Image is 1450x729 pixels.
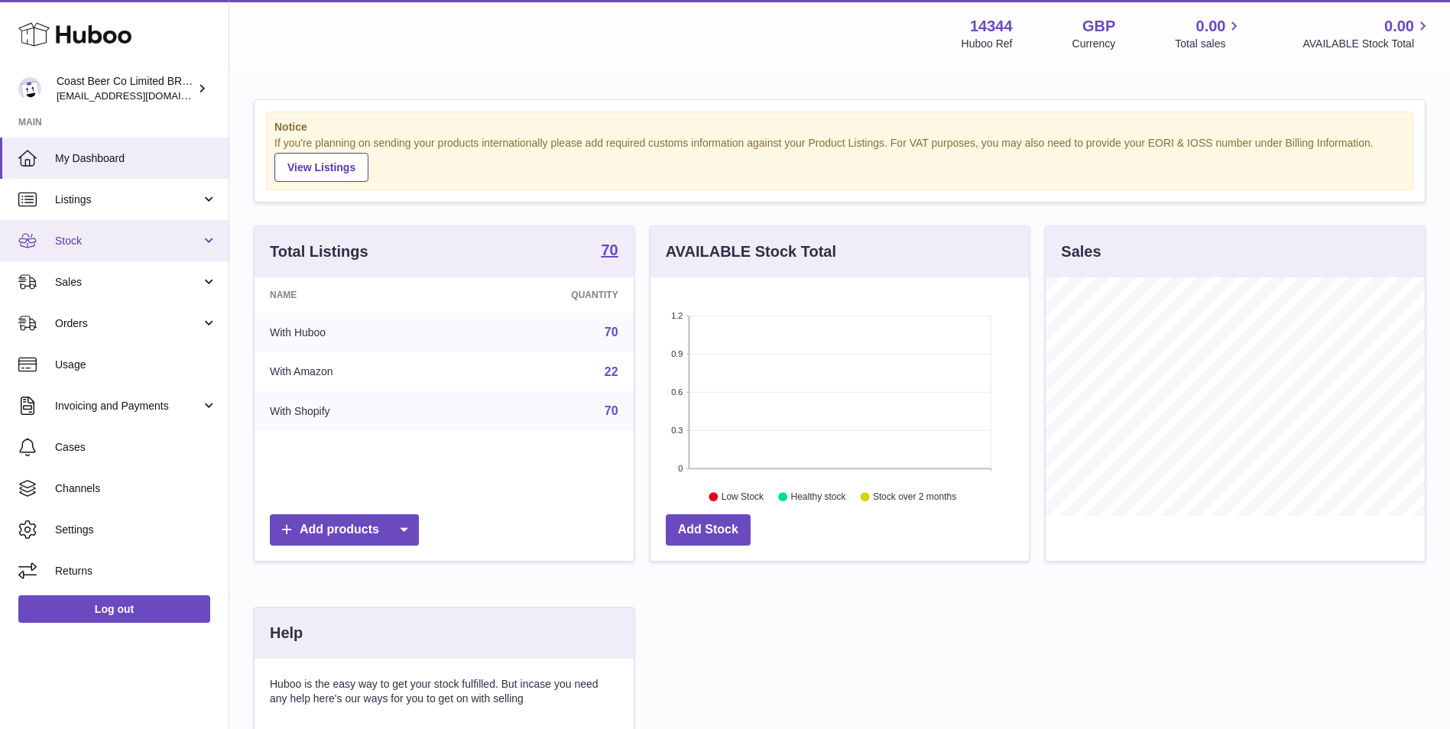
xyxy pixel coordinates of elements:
text: Healthy stock [790,491,846,502]
span: Sales [55,275,201,290]
img: internalAdmin-14344@internal.huboo.com [18,77,41,100]
a: Add products [270,514,419,546]
text: 0.6 [671,387,683,397]
span: Usage [55,358,217,372]
h3: Total Listings [270,241,368,262]
a: 22 [605,365,618,378]
a: 70 [605,326,618,339]
h3: Sales [1061,241,1101,262]
td: With Amazon [255,352,462,392]
a: 0.00 AVAILABLE Stock Total [1302,16,1432,51]
a: Log out [18,595,210,623]
h3: AVAILABLE Stock Total [666,241,836,262]
span: [EMAIL_ADDRESS][DOMAIN_NAME] [57,89,225,102]
strong: GBP [1082,16,1115,37]
span: My Dashboard [55,151,217,166]
strong: 70 [601,242,618,258]
span: Orders [55,316,201,331]
span: Settings [55,523,217,537]
text: Low Stock [722,491,764,502]
td: With Shopify [255,391,462,431]
text: 1.2 [671,311,683,320]
p: Huboo is the easy way to get your stock fulfilled. But incase you need any help here's our ways f... [270,677,618,706]
span: Cases [55,440,217,455]
a: 70 [601,242,618,261]
span: AVAILABLE Stock Total [1302,37,1432,51]
a: 70 [605,404,618,417]
span: Stock [55,234,201,248]
span: Returns [55,564,217,578]
div: Huboo Ref [962,37,1013,51]
th: Name [255,277,462,313]
span: Invoicing and Payments [55,399,201,413]
td: With Huboo [255,313,462,352]
div: If you're planning on sending your products internationally please add required customs informati... [274,136,1405,182]
th: Quantity [462,277,633,313]
a: Add Stock [666,514,751,546]
strong: Notice [274,120,1405,134]
span: Listings [55,193,201,207]
text: 0.9 [671,349,683,358]
div: Currency [1072,37,1116,51]
a: View Listings [274,153,368,182]
text: Stock over 2 months [873,491,956,502]
span: 0.00 [1384,16,1414,37]
span: Total sales [1175,37,1243,51]
text: 0.3 [671,426,683,435]
div: Coast Beer Co Limited BRULO [57,74,194,103]
a: 0.00 Total sales [1175,16,1243,51]
h3: Help [270,623,303,643]
span: 0.00 [1196,16,1226,37]
strong: 14344 [970,16,1013,37]
span: Channels [55,481,217,496]
text: 0 [678,464,683,473]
